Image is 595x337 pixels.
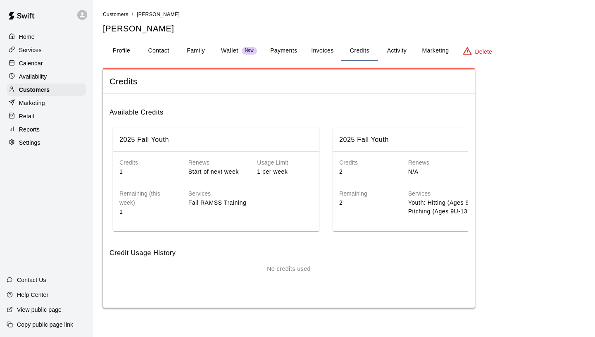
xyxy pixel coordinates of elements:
[188,198,313,207] p: Fall RAMSS Training
[140,41,177,61] button: Contact
[339,167,395,176] p: 2
[7,110,86,122] a: Retail
[132,10,133,19] li: /
[19,59,43,67] p: Calendar
[19,139,40,147] p: Settings
[103,23,585,34] h5: [PERSON_NAME]
[304,41,341,61] button: Invoices
[339,134,389,145] h6: 2025 Fall Youth
[119,208,175,216] p: 1
[267,265,311,273] p: No credits used
[103,41,585,61] div: basic tabs example
[103,12,129,17] span: Customers
[188,167,244,176] p: Start of next week
[7,70,86,83] a: Availability
[17,320,73,329] p: Copy public page link
[19,99,45,107] p: Marketing
[7,123,86,136] a: Reports
[103,41,140,61] button: Profile
[7,57,86,69] a: Calendar
[19,112,34,120] p: Retail
[109,76,468,87] span: Credits
[221,46,238,55] p: Wallet
[119,167,175,176] p: 1
[17,306,62,314] p: View public page
[378,41,415,61] button: Activity
[242,48,257,53] span: New
[188,189,313,198] h6: Services
[339,158,395,167] h6: Credits
[339,198,395,207] p: 2
[264,41,304,61] button: Payments
[19,125,40,134] p: Reports
[408,198,533,216] p: Youth: Hitting (Ages 9U-13U) , Youth: Pitching (Ages 9U-13U)
[415,41,455,61] button: Marketing
[19,46,42,54] p: Services
[475,48,492,56] p: Delete
[103,10,585,19] nav: breadcrumb
[7,136,86,149] a: Settings
[408,158,464,167] h6: Renews
[19,33,35,41] p: Home
[119,158,175,167] h6: Credits
[408,167,464,176] p: N/A
[257,167,313,176] p: 1 per week
[109,100,468,118] h6: Available Credits
[17,291,48,299] p: Help Center
[408,189,533,198] h6: Services
[109,241,468,258] h6: Credit Usage History
[257,158,313,167] h6: Usage Limit
[119,134,169,145] h6: 2025 Fall Youth
[7,44,86,56] a: Services
[119,189,175,208] h6: Remaining (this week)
[341,41,378,61] button: Credits
[19,86,50,94] p: Customers
[188,158,244,167] h6: Renews
[339,189,395,198] h6: Remaining
[7,84,86,96] a: Customers
[19,72,47,81] p: Availability
[103,11,129,17] a: Customers
[177,41,214,61] button: Family
[7,31,86,43] a: Home
[17,276,46,284] p: Contact Us
[137,12,180,17] span: [PERSON_NAME]
[7,97,86,109] a: Marketing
